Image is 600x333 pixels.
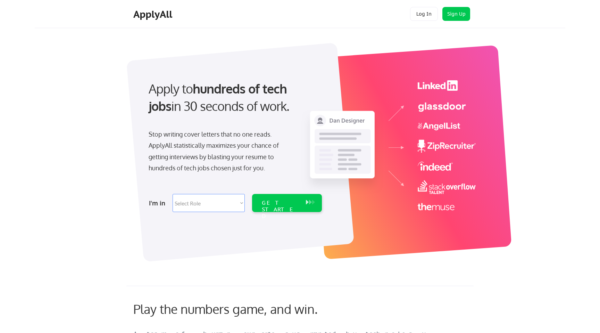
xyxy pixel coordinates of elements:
[149,81,290,114] strong: hundreds of tech jobs
[149,80,319,115] div: Apply to in 30 seconds of work.
[133,8,174,20] div: ApplyAll
[149,129,291,174] div: Stop writing cover letters that no one reads. ApplyAll statistically maximizes your chance of get...
[442,7,470,21] button: Sign Up
[133,301,349,316] div: Play the numbers game, and win.
[262,200,299,220] div: GET STARTED
[410,7,438,21] button: Log In
[149,197,168,209] div: I'm in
